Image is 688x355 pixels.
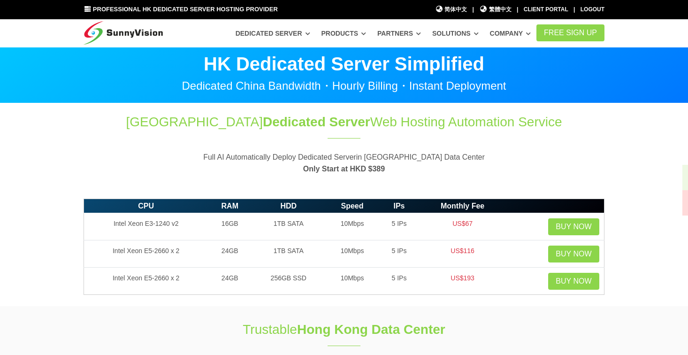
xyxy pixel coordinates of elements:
a: Solutions [432,25,479,42]
th: IPs [379,199,419,213]
a: Company [490,25,531,42]
li: | [517,5,518,14]
td: US$116 [419,240,506,268]
p: Full AI Automatically Deploy Dedicated Serverin [GEOGRAPHIC_DATA] Data Center [84,151,604,175]
td: 1TB SATA [252,240,325,268]
p: Dedicated China Bandwidth・Hourly Billing・Instant Deployment [84,80,604,92]
td: 16GB [208,213,252,240]
td: 10Mbps [325,213,379,240]
td: Intel Xeon E3-1240 v2 [84,213,208,240]
a: Buy Now [548,273,599,290]
td: Intel Xeon E5-2660 x 2 [84,268,208,295]
td: 5 IPs [379,268,419,295]
a: 简体中文 [435,5,467,14]
th: Speed [325,199,379,213]
strong: Only Start at HKD $389 [303,165,385,173]
a: Logout [581,6,604,13]
a: FREE Sign Up [536,24,604,41]
h1: [GEOGRAPHIC_DATA] Web Hosting Automation Service [84,113,604,131]
td: 1TB SATA [252,213,325,240]
th: CPU [84,199,208,213]
td: 5 IPs [379,213,419,240]
a: Partners [377,25,421,42]
td: 24GB [208,268,252,295]
td: 256GB SSD [252,268,325,295]
li: | [573,5,575,14]
td: 24GB [208,240,252,268]
td: 10Mbps [325,268,379,295]
th: RAM [208,199,252,213]
h1: Trustable [188,320,500,339]
td: 5 IPs [379,240,419,268]
a: Dedicated Server [236,25,310,42]
span: Professional HK Dedicated Server Hosting Provider [93,6,278,13]
td: US$67 [419,213,506,240]
span: Dedicated Server [263,115,370,129]
li: | [473,5,474,14]
a: Buy Now [548,218,599,235]
td: Intel Xeon E5-2660 x 2 [84,240,208,268]
th: HDD [252,199,325,213]
a: Buy Now [548,246,599,262]
a: Products [321,25,366,42]
td: 10Mbps [325,240,379,268]
a: 繁體中文 [479,5,512,14]
th: Monthly Fee [419,199,506,213]
p: HK Dedicated Server Simplified [84,54,604,73]
div: Client Portal [524,5,568,14]
strong: Hong Kong Data Center [297,322,445,337]
td: US$193 [419,268,506,295]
